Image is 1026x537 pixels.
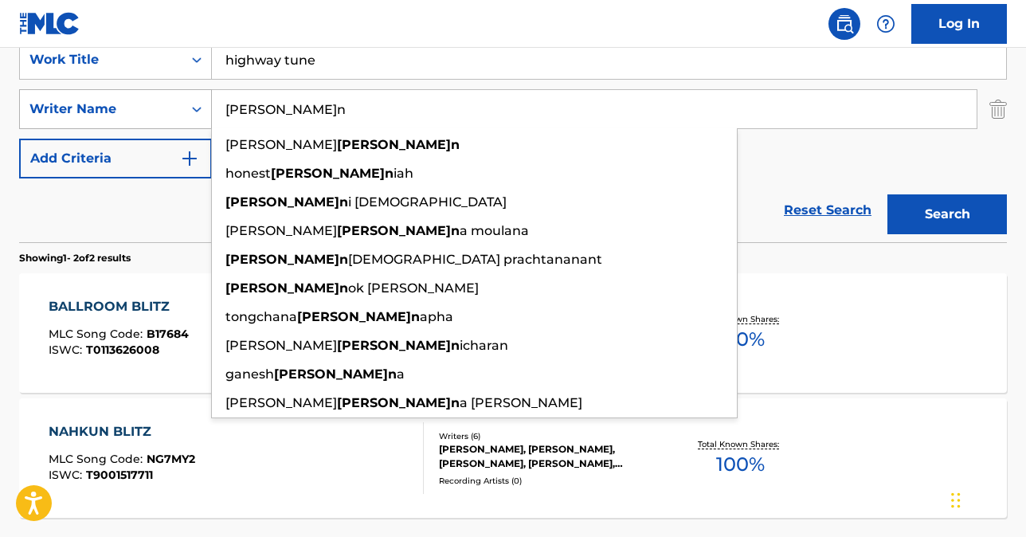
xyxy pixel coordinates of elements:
span: 100 % [716,450,765,479]
span: 100 % [716,325,765,354]
span: icharan [460,338,508,353]
span: a [397,366,405,382]
strong: [PERSON_NAME]n [297,309,420,324]
span: [PERSON_NAME] [225,338,337,353]
span: [PERSON_NAME] [225,137,337,152]
span: a [PERSON_NAME] [460,395,582,410]
img: MLC Logo [19,12,80,35]
span: B17684 [147,327,189,341]
div: Drag [951,476,961,524]
span: [PERSON_NAME] [225,223,337,238]
span: T9001517711 [86,468,153,482]
a: NAHKUN BLITZMLC Song Code:NG7MY2ISWC:T9001517711Writers (6)[PERSON_NAME], [PERSON_NAME], [PERSON_... [19,398,1007,518]
div: NAHKUN BLITZ [49,422,195,441]
span: MLC Song Code : [49,327,147,341]
img: search [835,14,854,33]
iframe: Chat Widget [946,461,1026,537]
div: Recording Artists ( 0 ) [439,475,659,487]
strong: [PERSON_NAME]n [337,223,460,238]
span: ganesh [225,366,274,382]
strong: [PERSON_NAME]n [337,338,460,353]
span: ISWC : [49,468,86,482]
img: Delete Criterion [989,89,1007,129]
p: Showing 1 - 2 of 2 results [19,251,131,265]
span: ok [PERSON_NAME] [348,280,479,296]
span: T0113626008 [86,343,159,357]
span: NG7MY2 [147,452,195,466]
a: Public Search [828,8,860,40]
span: apha [420,309,453,324]
button: Add Criteria [19,139,212,178]
strong: [PERSON_NAME]n [225,252,348,267]
span: honest [225,166,271,181]
span: MLC Song Code : [49,452,147,466]
div: Writers ( 6 ) [439,430,659,442]
span: [DEMOGRAPHIC_DATA] prachtananant [348,252,602,267]
button: Search [887,194,1007,234]
strong: [PERSON_NAME]n [337,395,460,410]
form: Search Form [19,40,1007,242]
span: iah [394,166,413,181]
span: ISWC : [49,343,86,357]
a: Reset Search [776,193,879,228]
img: 9d2ae6d4665cec9f34b9.svg [180,149,199,168]
p: Total Known Shares: [698,313,783,325]
span: a moulana [460,223,529,238]
strong: [PERSON_NAME]n [225,280,348,296]
strong: [PERSON_NAME]n [271,166,394,181]
div: Help [870,8,902,40]
div: Writer Name [29,100,173,119]
span: i [DEMOGRAPHIC_DATA] [348,194,507,210]
span: tongchana [225,309,297,324]
a: Log In [911,4,1007,44]
div: BALLROOM BLITZ [49,297,189,316]
div: [PERSON_NAME], [PERSON_NAME], [PERSON_NAME], [PERSON_NAME], [PERSON_NAME], [PERSON_NAME] [439,442,659,471]
div: Work Title [29,50,173,69]
a: BALLROOM BLITZMLC Song Code:B17684ISWC:T0113626008Writers (4)[PERSON_NAME], [PERSON_NAME], [PERSO... [19,273,1007,393]
strong: [PERSON_NAME]n [274,366,397,382]
span: [PERSON_NAME] [225,395,337,410]
strong: [PERSON_NAME]n [337,137,460,152]
strong: [PERSON_NAME]n [225,194,348,210]
p: Total Known Shares: [698,438,783,450]
img: help [876,14,895,33]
